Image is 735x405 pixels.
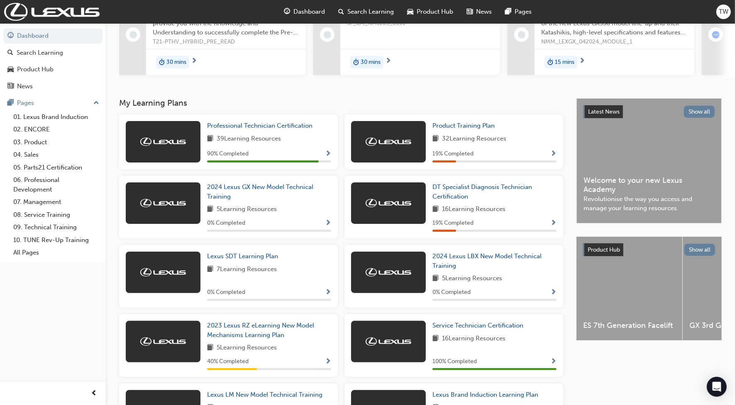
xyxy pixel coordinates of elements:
span: 16 Learning Resources [442,334,505,344]
button: TW [716,5,731,19]
a: Product Hub [3,62,103,77]
a: 05. Parts21 Certification [10,161,103,174]
a: pages-iconPages [499,3,539,20]
a: Service Technician Certification [432,321,527,330]
a: 2023 Lexus RZ eLearning New Model Mechanisms Learning Plan [207,321,331,340]
span: 2024 Lexus GX New Model Technical Training [207,183,313,200]
div: Product Hub [17,65,54,74]
a: guage-iconDashboard [278,3,332,20]
a: search-iconSearch Learning [332,3,401,20]
span: 2023 Lexus RZ eLearning New Model Mechanisms Learning Plan [207,322,314,339]
a: All Pages [10,246,103,259]
span: Lexus Brand Induction Learning Plan [432,391,538,398]
img: Trak [140,199,186,207]
img: Trak [4,3,100,21]
span: book-icon [432,274,439,284]
a: DT Specialist Diagnosis Technician Certification [432,182,557,201]
a: News [3,79,103,94]
span: Product Hub [588,246,620,253]
span: up-icon [93,98,99,109]
span: Search Learning [348,7,394,17]
a: Lexus SDT Learning Plan [207,252,281,261]
span: 0 % Completed [207,218,245,228]
span: T21-PTHV_HYBRID_PRE_READ [153,37,299,47]
span: Show Progress [325,150,331,158]
span: 5 Learning Resources [217,204,277,215]
a: car-iconProduct Hub [401,3,460,20]
span: car-icon [7,66,14,73]
div: News [17,82,33,91]
a: 03. Product [10,136,103,149]
span: book-icon [432,334,439,344]
span: Show Progress [325,358,331,366]
a: 04. Sales [10,148,103,161]
span: book-icon [207,204,213,215]
a: Latest NewsShow allWelcome to your new Lexus AcademyRevolutionise the way you access and manage y... [576,98,722,223]
a: Latest NewsShow all [584,105,715,119]
a: Professional Technician Certification [207,121,316,131]
span: Dashboard [294,7,325,17]
span: Show Progress [550,220,557,227]
span: book-icon [432,204,439,215]
span: book-icon [432,134,439,144]
img: Trak [140,337,186,346]
span: 15 mins [555,58,574,67]
span: Product Hub [417,7,454,17]
a: news-iconNews [460,3,499,20]
img: Trak [366,199,411,207]
span: learningRecordVerb_NONE-icon [129,31,137,39]
span: Professional Technician Certification [207,122,313,129]
button: Show all [684,106,715,118]
span: 2024 Lexus LBX New Model Technical Training [432,252,542,269]
span: Show Progress [550,150,557,158]
span: duration-icon [353,57,359,68]
span: ES 7th Generation Facelift [583,321,676,330]
span: Lexus LM New Model Technical Training [207,391,322,398]
span: next-icon [385,58,391,65]
span: 7 Learning Resources [217,264,277,275]
div: Search Learning [17,48,63,58]
a: Search Learning [3,45,103,61]
span: 19 % Completed [432,149,474,159]
span: Show Progress [325,289,331,296]
span: learningRecordVerb_ATTEMPT-icon [712,31,720,39]
span: next-icon [191,58,197,65]
a: 2024 Lexus GX New Model Technical Training [207,182,331,201]
a: 01. Lexus Brand Induction [10,111,103,124]
span: book-icon [207,264,213,275]
img: Trak [366,268,411,276]
img: Trak [366,138,411,146]
a: Product Training Plan [432,121,498,131]
span: duration-icon [159,57,165,68]
span: Service Technician Certification [432,322,523,329]
span: 0 % Completed [207,288,245,297]
img: Trak [140,268,186,276]
div: Open Intercom Messenger [707,377,727,397]
span: 100 % Completed [432,357,477,366]
button: Show Progress [325,356,331,367]
span: duration-icon [547,57,553,68]
div: Pages [17,98,34,108]
span: pages-icon [7,99,14,107]
span: 40 % Completed [207,357,249,366]
span: car-icon [408,7,414,17]
a: 2024 Lexus LBX New Model Technical Training [432,252,557,270]
button: Show Progress [550,287,557,298]
button: Pages [3,95,103,111]
span: TW [719,7,728,17]
span: DT Specialist Diagnosis Technician Certification [432,183,532,200]
span: Welcome to your new Lexus Academy [584,176,715,194]
a: Dashboard [3,28,103,44]
span: news-icon [7,83,14,90]
button: Show Progress [325,149,331,159]
span: 16 Learning Resources [442,204,505,215]
img: Trak [366,337,411,346]
span: news-icon [467,7,473,17]
span: 5 Learning Resources [442,274,502,284]
span: book-icon [207,134,213,144]
span: pages-icon [505,7,512,17]
a: 09. Technical Training [10,221,103,234]
a: 02. ENCORE [10,123,103,136]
